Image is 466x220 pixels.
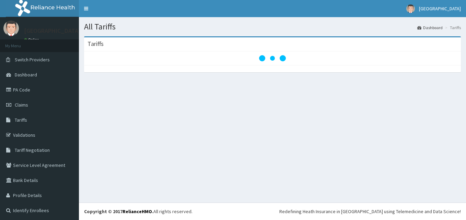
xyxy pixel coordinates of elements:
[443,25,461,30] li: Tariffs
[417,25,443,30] a: Dashboard
[123,208,152,215] a: RelianceHMO
[84,22,461,31] h1: All Tariffs
[15,102,28,108] span: Claims
[79,203,466,220] footer: All rights reserved.
[88,41,104,47] h3: Tariffs
[406,4,415,13] img: User Image
[24,28,81,34] p: [GEOGRAPHIC_DATA]
[259,45,286,72] svg: audio-loading
[15,117,27,123] span: Tariffs
[24,37,40,42] a: Online
[419,5,461,12] span: [GEOGRAPHIC_DATA]
[3,21,19,36] img: User Image
[15,72,37,78] span: Dashboard
[279,208,461,215] div: Redefining Heath Insurance in [GEOGRAPHIC_DATA] using Telemedicine and Data Science!
[15,57,50,63] span: Switch Providers
[15,147,50,153] span: Tariff Negotiation
[84,208,153,215] strong: Copyright © 2017 .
